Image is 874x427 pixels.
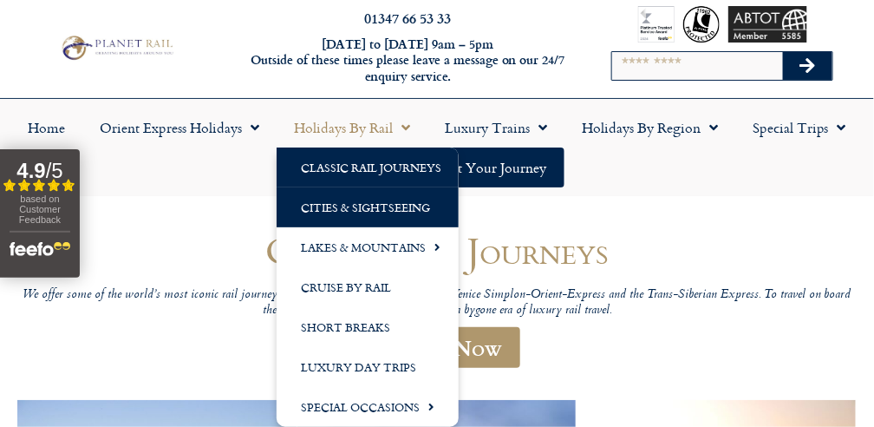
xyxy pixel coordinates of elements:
p: We offer some of the world’s most iconic rail journeys featuring private trains such as the Venic... [21,287,853,319]
a: Cruise by Rail [277,267,459,307]
a: Lakes & Mountains [277,227,459,267]
ul: Holidays by Rail [277,148,459,427]
a: Holidays by Region [564,108,735,148]
nav: Menu [9,108,865,187]
a: Cities & Sightseeing [277,187,459,227]
button: Search [783,52,833,80]
a: Luxury Day Trips [277,347,459,387]
h6: [DATE] to [DATE] 9am – 5pm Outside of these times please leave a message on our 24/7 enquiry serv... [238,36,578,85]
img: Planet Rail Train Holidays Logo [57,33,175,62]
a: Special Trips [735,108,864,148]
a: Orient Express Holidays [82,108,277,148]
a: Short Breaks [277,307,459,347]
a: Special Occasions [277,387,459,427]
a: Luxury Trains [427,108,564,148]
a: 01347 66 53 33 [364,8,451,28]
a: Classic Rail Journeys [277,148,459,187]
a: Holidays by Rail [277,108,427,148]
a: Home [10,108,82,148]
a: Start your Journey [419,148,564,187]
